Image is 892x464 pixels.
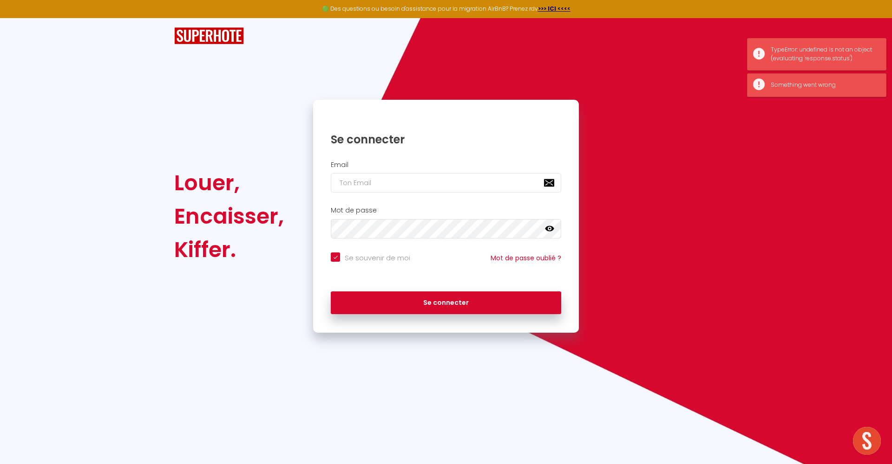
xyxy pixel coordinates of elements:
div: Encaisser, [174,200,284,233]
input: Ton Email [331,173,561,193]
h2: Email [331,161,561,169]
h1: Se connecter [331,132,561,147]
a: Mot de passe oublié ? [491,253,561,263]
div: Kiffer. [174,233,284,266]
div: Ouvrir le chat [853,427,881,455]
a: >>> ICI <<<< [538,5,571,13]
h2: Mot de passe [331,206,561,214]
div: Louer, [174,166,284,200]
div: TypeError: undefined is not an object (evaluating 'response.status') [771,45,877,63]
button: Se connecter [331,291,561,315]
div: Something went wrong [771,81,877,90]
img: SuperHote logo [174,27,244,45]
